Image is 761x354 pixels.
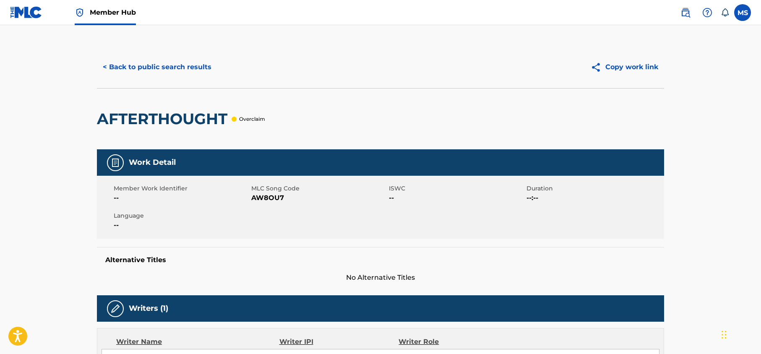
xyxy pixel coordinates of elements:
p: Overclaim [239,115,265,123]
img: help [702,8,712,18]
h5: Writers (1) [129,304,168,313]
img: MLC Logo [10,6,42,18]
div: Writer Name [116,337,279,347]
img: Copy work link [591,62,605,73]
span: Language [114,211,249,220]
div: Help [699,4,716,21]
img: Top Rightsholder [75,8,85,18]
h5: Alternative Titles [105,256,656,264]
span: Duration [526,184,662,193]
h2: AFTERTHOUGHT [97,109,232,128]
span: ISWC [389,184,524,193]
button: Copy work link [585,57,664,78]
h5: Work Detail [129,158,176,167]
div: User Menu [734,4,751,21]
span: Member Work Identifier [114,184,249,193]
span: -- [114,193,249,203]
span: -- [114,220,249,230]
div: Writer IPI [279,337,399,347]
iframe: Resource Center [738,229,761,297]
span: MLC Song Code [251,184,387,193]
a: Public Search [677,4,694,21]
img: search [680,8,691,18]
button: < Back to public search results [97,57,217,78]
span: --:-- [526,193,662,203]
span: -- [389,193,524,203]
div: Drag [722,322,727,347]
img: Writers [110,304,120,314]
span: No Alternative Titles [97,273,664,283]
span: Member Hub [90,8,136,17]
span: AW8OU7 [251,193,387,203]
div: Notifications [721,8,729,17]
div: Writer Role [399,337,507,347]
img: Work Detail [110,158,120,168]
iframe: Chat Widget [719,314,761,354]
